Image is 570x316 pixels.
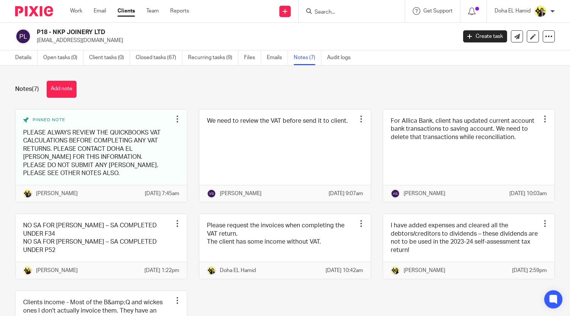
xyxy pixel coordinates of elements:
[267,50,288,65] a: Emails
[404,267,445,274] p: [PERSON_NAME]
[89,50,130,65] a: Client tasks (0)
[37,37,452,44] p: [EMAIL_ADDRESS][DOMAIN_NAME]
[23,189,32,198] img: Yemi-Starbridge.jpg
[423,8,453,14] span: Get Support
[23,266,32,275] img: Megan-Starbridge.jpg
[294,50,321,65] a: Notes (7)
[144,267,179,274] p: [DATE] 1:22pm
[207,189,216,198] img: svg%3E
[534,5,547,17] img: Doha-Starbridge.jpg
[136,50,182,65] a: Closed tasks (67)
[37,28,369,36] h2: P18 - NKP JOINERY LTD
[43,50,83,65] a: Open tasks (0)
[70,7,82,15] a: Work
[391,266,400,275] img: Yasmine-Starbridge.jpg
[36,190,78,197] p: [PERSON_NAME]
[15,50,38,65] a: Details
[327,50,356,65] a: Audit logs
[220,267,256,274] p: Doha EL Hamid
[329,190,363,197] p: [DATE] 9:07am
[36,267,78,274] p: [PERSON_NAME]
[145,190,179,197] p: [DATE] 7:45am
[220,190,262,197] p: [PERSON_NAME]
[463,30,507,42] a: Create task
[207,266,216,275] img: Doha-Starbridge.jpg
[146,7,159,15] a: Team
[117,7,135,15] a: Clients
[326,267,363,274] p: [DATE] 10:42am
[15,85,39,93] h1: Notes
[15,28,31,44] img: svg%3E
[244,50,261,65] a: Files
[404,190,445,197] p: [PERSON_NAME]
[23,117,172,123] div: Pinned note
[314,9,382,16] input: Search
[188,50,238,65] a: Recurring tasks (9)
[15,6,53,16] img: Pixie
[32,86,39,92] span: (7)
[94,7,106,15] a: Email
[47,81,77,98] button: Add note
[509,190,547,197] p: [DATE] 10:03am
[512,267,547,274] p: [DATE] 2:59pm
[170,7,189,15] a: Reports
[391,189,400,198] img: svg%3E
[495,7,531,15] p: Doha EL Hamid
